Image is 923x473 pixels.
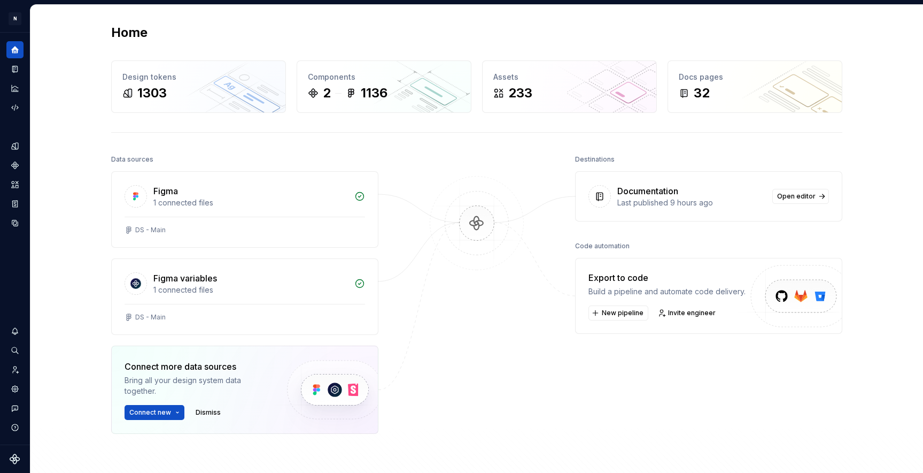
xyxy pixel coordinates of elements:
a: Figma1 connected filesDS - Main [111,171,378,248]
div: Connect more data sources [125,360,269,373]
div: Destinations [575,152,615,167]
span: New pipeline [602,309,643,317]
div: Docs pages [679,72,831,82]
div: Data sources [111,152,153,167]
div: 2 [323,85,331,102]
div: 1 connected files [153,285,348,295]
div: 1 connected files [153,197,348,208]
a: Code automation [6,99,24,116]
a: Assets [6,176,24,193]
span: Dismiss [196,408,221,417]
button: Contact support [6,400,24,417]
div: Bring all your design system data together. [125,375,269,396]
a: Home [6,41,24,58]
div: Last published 9 hours ago [617,197,766,208]
span: Connect new [129,408,171,417]
a: Design tokens [6,138,24,155]
a: Documentation [6,60,24,78]
a: Components [6,157,24,174]
button: Search ⌘K [6,342,24,359]
a: Invite team [6,361,24,378]
div: Documentation [617,185,678,197]
button: New pipeline [588,306,648,321]
div: 32 [694,85,710,102]
a: Analytics [6,80,24,97]
div: Build a pipeline and automate code delivery. [588,286,746,297]
div: DS - Main [135,313,166,322]
div: Code automation [575,239,630,254]
div: 1136 [361,85,387,102]
button: N [2,7,28,30]
div: N [9,12,21,25]
div: Components [308,72,460,82]
a: Figma variables1 connected filesDS - Main [111,258,378,335]
div: Figma [153,185,178,197]
a: Invite engineer [655,306,720,321]
a: Design tokens1303 [111,60,286,113]
a: Data sources [6,215,24,232]
button: Connect new [125,405,184,420]
a: Components21136 [297,60,471,113]
span: Open editor [777,192,816,201]
div: Assets [493,72,646,82]
button: Dismiss [191,405,226,420]
div: DS - Main [135,226,166,234]
a: Assets233 [482,60,657,113]
svg: Supernova Logo [10,454,20,464]
a: Docs pages32 [668,60,842,113]
div: Figma variables [153,272,217,285]
div: 233 [508,85,532,102]
button: Notifications [6,323,24,340]
div: Export to code [588,271,746,284]
a: Storybook stories [6,195,24,212]
div: 1303 [137,85,167,102]
a: Settings [6,380,24,398]
h2: Home [111,24,148,41]
span: Invite engineer [668,309,716,317]
a: Open editor [772,189,829,204]
div: Design tokens [122,72,275,82]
